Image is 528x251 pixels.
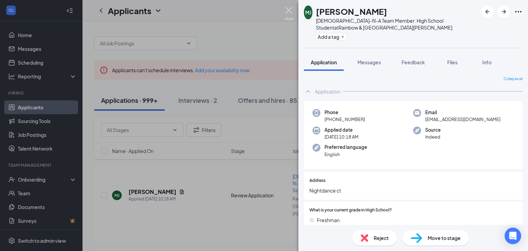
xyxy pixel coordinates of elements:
[428,234,461,242] span: Move to stage
[505,228,521,244] div: Open Intercom Messenger
[316,33,346,40] button: PlusAdd a tag
[316,6,387,17] h1: [PERSON_NAME]
[514,8,522,16] svg: Ellipses
[357,59,381,65] span: Messages
[447,59,458,65] span: Files
[324,144,367,151] span: Preferred language
[324,116,365,123] span: [PHONE_NUMBER]
[305,9,311,16] div: MJ
[309,187,517,194] span: Nightdance ct
[374,234,389,242] span: Reject
[483,8,492,16] svg: ArrowLeftNew
[425,133,441,140] span: Indeed
[324,127,359,133] span: Applied date
[498,6,510,18] button: ArrowRight
[401,59,425,65] span: Feedback
[324,109,365,116] span: Phone
[500,8,508,16] svg: ArrowRight
[425,127,441,133] span: Source
[315,88,340,95] div: Application
[324,133,359,140] span: [DATE] 10:18 AM
[304,87,312,96] svg: ChevronUp
[324,151,367,158] span: English
[311,59,337,65] span: Application
[425,109,500,116] span: Email
[482,59,492,65] span: Info
[481,6,494,18] button: ArrowLeftNew
[341,35,345,39] svg: Plus
[504,76,522,82] span: Collapse all
[309,177,326,184] span: Address
[316,17,478,31] div: [DEMOGRAPHIC_DATA]-fil-A Team Member: High School Student at Rainbow & [GEOGRAPHIC_DATA][PERSON_N...
[425,116,500,123] span: [EMAIL_ADDRESS][DOMAIN_NAME]
[317,216,340,224] span: Freshman
[309,207,392,214] span: What is your current grade in High School?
